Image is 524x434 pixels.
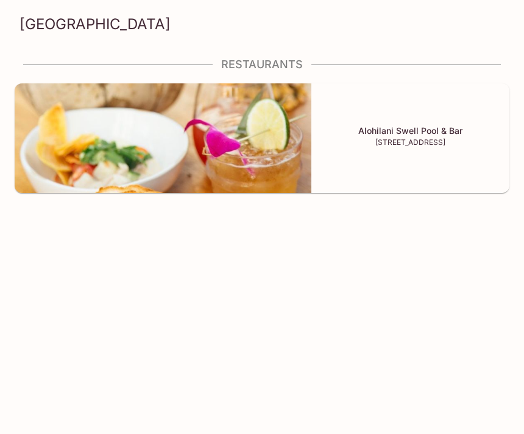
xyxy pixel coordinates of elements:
h3: [GEOGRAPHIC_DATA] [19,15,505,33]
img: Alohilani Swell Pool & Bar [15,83,311,193]
p: [STREET_ADDRESS] [316,138,505,147]
h4: Restaurants [15,58,509,71]
h5: Alohilani Swell Pool & Bar [316,125,505,136]
a: Alohilani Swell Pool & BarAlohilani Swell Pool & Bar[STREET_ADDRESS] [15,83,509,208]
